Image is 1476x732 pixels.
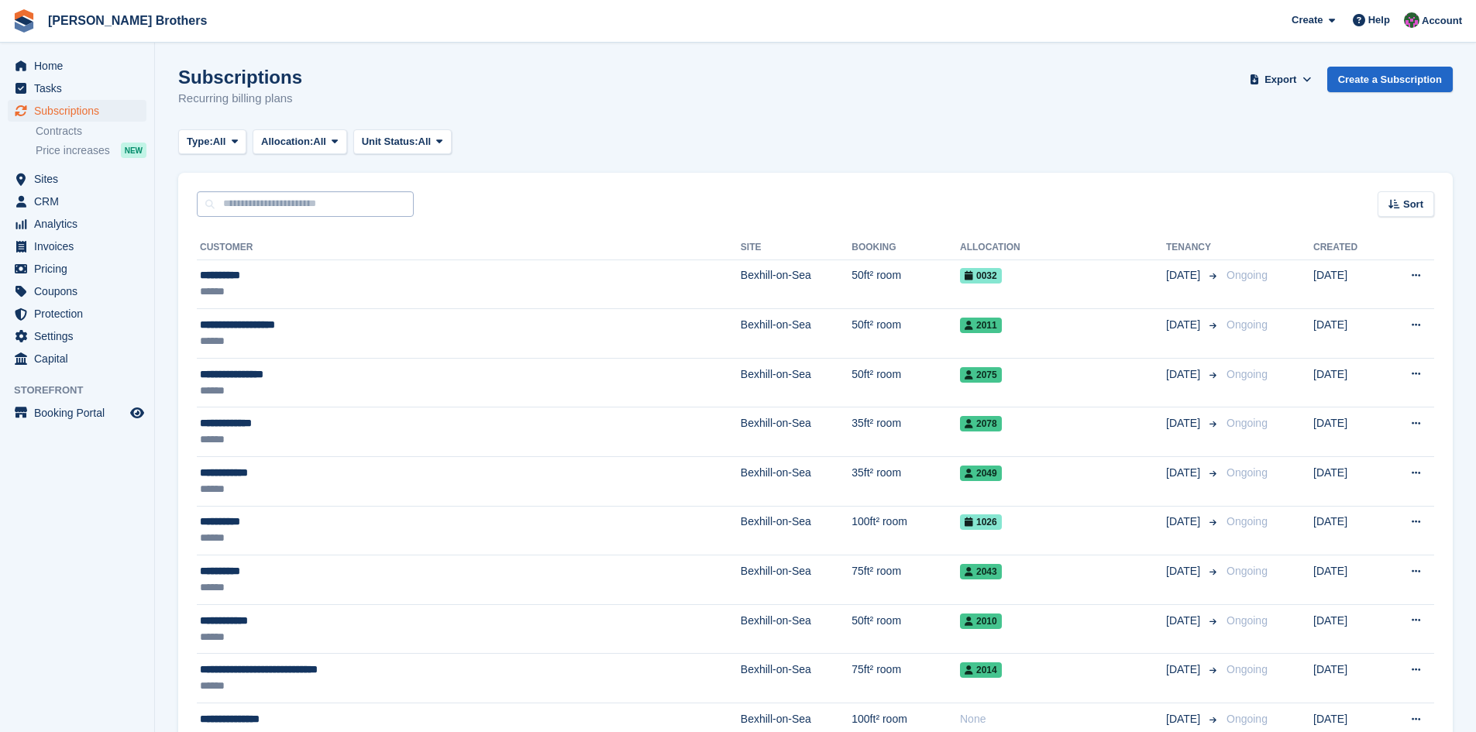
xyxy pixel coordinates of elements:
[197,235,741,260] th: Customer
[34,303,127,325] span: Protection
[960,235,1166,260] th: Allocation
[36,143,110,158] span: Price increases
[121,143,146,158] div: NEW
[1313,457,1383,507] td: [DATE]
[1166,317,1203,333] span: [DATE]
[8,235,146,257] a: menu
[852,604,960,654] td: 50ft² room
[1166,711,1203,727] span: [DATE]
[741,506,852,555] td: Bexhill-on-Sea
[12,9,36,33] img: stora-icon-8386f47178a22dfd0bd8f6a31ec36ba5ce8667c1dd55bd0f319d3a0aa187defe.svg
[741,457,852,507] td: Bexhill-on-Sea
[1404,12,1419,28] img: Nick Wright
[1313,604,1383,654] td: [DATE]
[852,407,960,457] td: 35ft² room
[1313,506,1383,555] td: [DATE]
[34,258,127,280] span: Pricing
[960,711,1166,727] div: None
[1327,67,1453,92] a: Create a Subscription
[34,100,127,122] span: Subscriptions
[1247,67,1315,92] button: Export
[741,555,852,605] td: Bexhill-on-Sea
[960,466,1002,481] span: 2049
[852,235,960,260] th: Booking
[852,358,960,407] td: 50ft² room
[741,309,852,359] td: Bexhill-on-Sea
[34,191,127,212] span: CRM
[261,134,313,149] span: Allocation:
[418,134,432,149] span: All
[852,457,960,507] td: 35ft² room
[960,318,1002,333] span: 2011
[34,402,127,424] span: Booking Portal
[34,280,127,302] span: Coupons
[34,213,127,235] span: Analytics
[1313,358,1383,407] td: [DATE]
[1292,12,1323,28] span: Create
[852,654,960,703] td: 75ft² room
[253,129,347,155] button: Allocation: All
[8,213,146,235] a: menu
[960,564,1002,579] span: 2043
[178,67,302,88] h1: Subscriptions
[34,235,127,257] span: Invoices
[1313,654,1383,703] td: [DATE]
[1368,12,1390,28] span: Help
[1166,235,1220,260] th: Tenancy
[8,55,146,77] a: menu
[1227,713,1268,725] span: Ongoing
[1227,417,1268,429] span: Ongoing
[8,303,146,325] a: menu
[213,134,226,149] span: All
[8,77,146,99] a: menu
[1422,13,1462,29] span: Account
[8,168,146,190] a: menu
[34,325,127,347] span: Settings
[34,77,127,99] span: Tasks
[8,325,146,347] a: menu
[34,348,127,369] span: Capital
[741,407,852,457] td: Bexhill-on-Sea
[1227,614,1268,627] span: Ongoing
[34,55,127,77] span: Home
[741,654,852,703] td: Bexhill-on-Sea
[187,134,213,149] span: Type:
[178,90,302,108] p: Recurring billing plans
[8,100,146,122] a: menu
[741,259,852,309] td: Bexhill-on-Sea
[741,235,852,260] th: Site
[1227,663,1268,675] span: Ongoing
[8,280,146,302] a: menu
[353,129,452,155] button: Unit Status: All
[1313,555,1383,605] td: [DATE]
[8,191,146,212] a: menu
[960,662,1002,678] span: 2014
[1313,235,1383,260] th: Created
[14,383,154,398] span: Storefront
[362,134,418,149] span: Unit Status:
[1166,267,1203,284] span: [DATE]
[960,416,1002,431] span: 2078
[1227,565,1268,577] span: Ongoing
[960,613,1002,629] span: 2010
[1166,366,1203,383] span: [DATE]
[1227,515,1268,528] span: Ongoing
[960,268,1002,284] span: 0032
[1227,269,1268,281] span: Ongoing
[741,358,852,407] td: Bexhill-on-Sea
[1313,259,1383,309] td: [DATE]
[36,124,146,139] a: Contracts
[1166,563,1203,579] span: [DATE]
[1166,514,1203,530] span: [DATE]
[1264,72,1296,88] span: Export
[178,129,246,155] button: Type: All
[960,367,1002,383] span: 2075
[1227,368,1268,380] span: Ongoing
[1166,465,1203,481] span: [DATE]
[36,142,146,159] a: Price increases NEW
[34,168,127,190] span: Sites
[1313,407,1383,457] td: [DATE]
[1313,309,1383,359] td: [DATE]
[1166,415,1203,431] span: [DATE]
[852,309,960,359] td: 50ft² room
